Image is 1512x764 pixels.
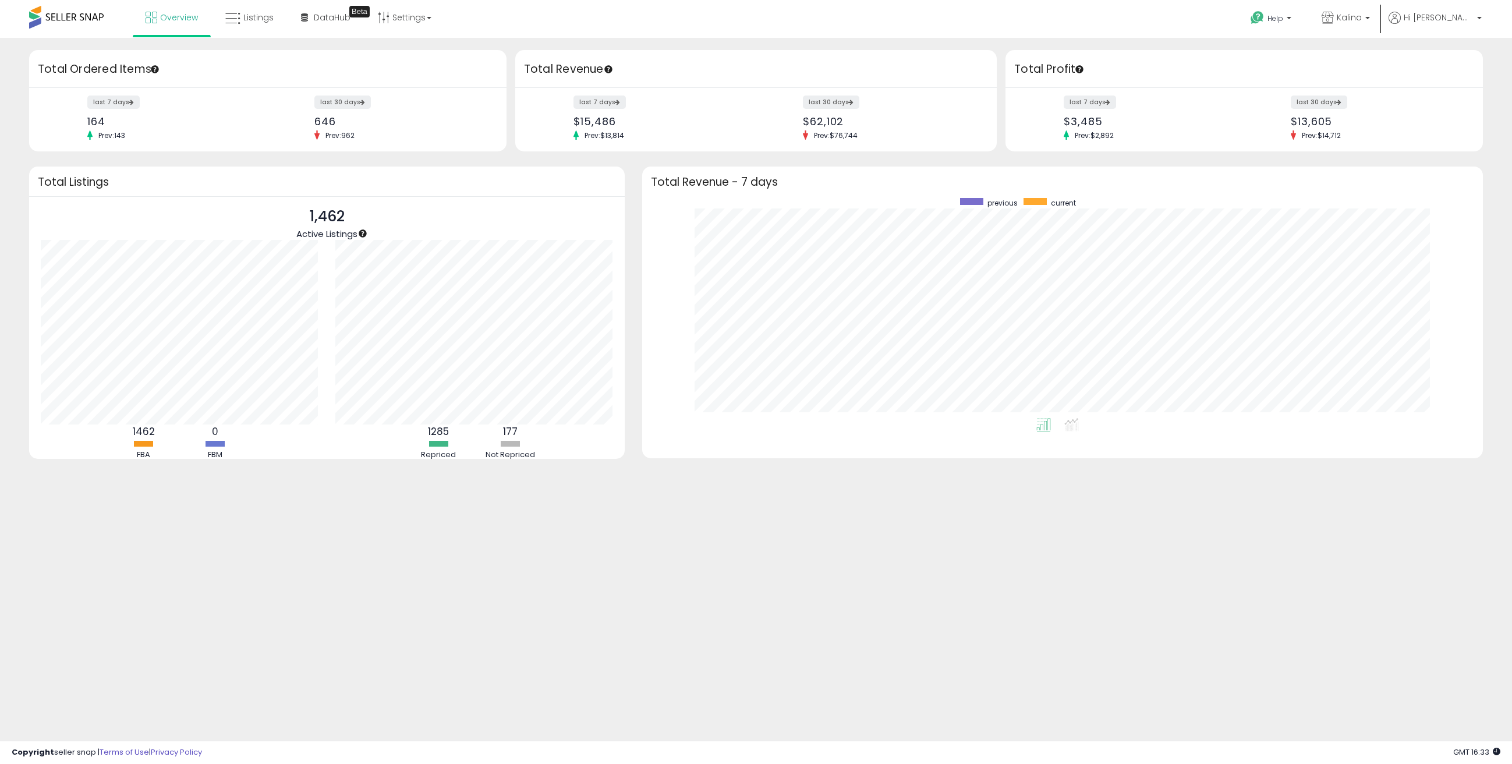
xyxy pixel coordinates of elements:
[403,450,473,461] div: Repriced
[1074,64,1085,75] div: Tooltip anchor
[651,178,1474,186] h3: Total Revenue - 7 days
[133,425,155,438] b: 1462
[1250,10,1265,25] i: Get Help
[93,130,131,140] span: Prev: 143
[38,178,616,186] h3: Total Listings
[160,12,198,23] span: Overview
[573,115,747,128] div: $15,486
[87,115,259,128] div: 164
[180,450,250,461] div: FBM
[357,228,368,239] div: Tooltip anchor
[296,206,357,228] p: 1,462
[503,425,518,438] b: 177
[803,115,976,128] div: $62,102
[524,61,988,77] h3: Total Revenue
[1337,12,1362,23] span: Kalino
[1241,2,1303,38] a: Help
[1069,130,1120,140] span: Prev: $2,892
[603,64,614,75] div: Tooltip anchor
[1389,12,1482,38] a: Hi [PERSON_NAME]
[87,95,140,109] label: last 7 days
[150,64,160,75] div: Tooltip anchor
[428,425,449,438] b: 1285
[1296,130,1347,140] span: Prev: $14,712
[1014,61,1474,77] h3: Total Profit
[349,6,370,17] div: Tooltip anchor
[1291,115,1463,128] div: $13,605
[109,450,179,461] div: FBA
[803,95,859,109] label: last 30 days
[314,95,371,109] label: last 30 days
[1291,95,1347,109] label: last 30 days
[243,12,274,23] span: Listings
[314,115,486,128] div: 646
[808,130,863,140] span: Prev: $76,744
[573,95,626,109] label: last 7 days
[1064,95,1116,109] label: last 7 days
[475,450,545,461] div: Not Repriced
[38,61,498,77] h3: Total Ordered Items
[987,198,1018,208] span: previous
[579,130,630,140] span: Prev: $13,814
[320,130,360,140] span: Prev: 962
[1051,198,1076,208] span: current
[212,425,218,438] b: 0
[1404,12,1474,23] span: Hi [PERSON_NAME]
[296,228,357,240] span: Active Listings
[1064,115,1235,128] div: $3,485
[1267,13,1283,23] span: Help
[314,12,350,23] span: DataHub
